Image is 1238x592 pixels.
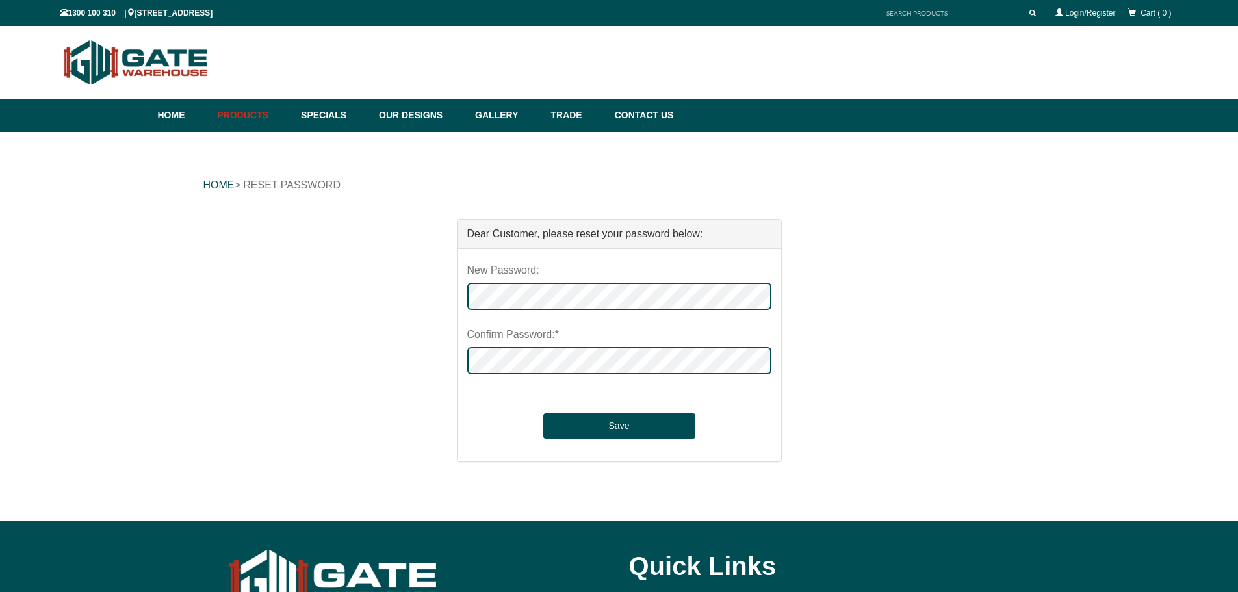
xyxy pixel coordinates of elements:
strong: Dear Customer, please reset your password below: [467,228,703,239]
a: Our Designs [372,99,469,132]
a: Trade [544,99,608,132]
div: Quick Links [629,540,1077,592]
a: HOME [203,179,235,190]
input: SEARCH PRODUCTS [880,5,1025,21]
a: Home [158,99,211,132]
a: Contact Us [608,99,674,132]
a: Gallery [469,99,544,132]
a: Products [211,99,295,132]
button: Save [543,413,695,439]
label: New Password: [467,259,539,283]
a: Login/Register [1065,8,1115,18]
label: Confirm Password:* [467,323,559,347]
span: 1300 100 310 | [STREET_ADDRESS] [60,8,213,18]
div: > RESET PASSWORD [203,164,1035,206]
img: Gate Warehouse [60,32,212,92]
span: Cart ( 0 ) [1141,8,1171,18]
a: Specials [294,99,372,132]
